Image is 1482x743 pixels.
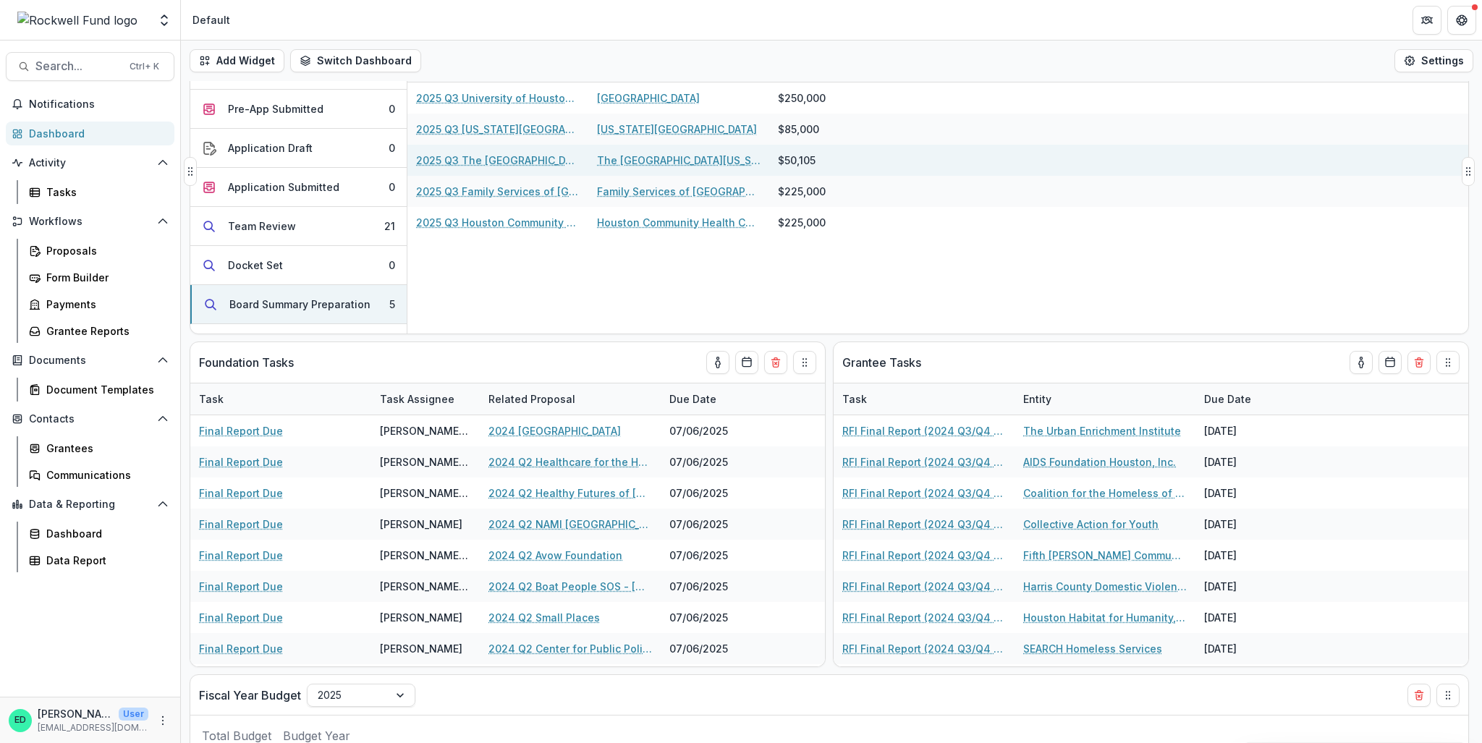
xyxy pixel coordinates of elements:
[1195,383,1304,415] div: Due Date
[488,579,652,594] a: 2024 Q2 Boat People SOS - [GEOGRAPHIC_DATA]
[199,517,283,532] a: Final Report Due
[764,351,787,374] button: Delete card
[1407,684,1431,707] button: Delete card
[488,485,652,501] a: 2024 Q2 Healthy Futures of [US_STATE]
[1195,602,1304,633] div: [DATE]
[842,485,1006,501] a: RFI Final Report (2024 Q3/Q4 Grantees)
[23,292,174,316] a: Payments
[480,383,661,415] div: Related Proposal
[190,129,407,168] button: Application Draft0
[190,391,232,407] div: Task
[23,180,174,204] a: Tasks
[1462,157,1475,186] button: Drag
[228,258,283,273] div: Docket Set
[6,349,174,372] button: Open Documents
[23,239,174,263] a: Proposals
[661,383,769,415] div: Due Date
[127,59,162,75] div: Ctrl + K
[778,122,819,137] div: $85,000
[371,391,463,407] div: Task Assignee
[199,579,283,594] a: Final Report Due
[46,526,163,541] div: Dashboard
[6,493,174,516] button: Open Data & Reporting
[380,641,462,656] div: [PERSON_NAME]
[416,215,580,230] a: 2025 Q3 Houston Community Health Centers (dba Vecino Health Centers)
[199,610,283,625] a: Final Report Due
[661,446,769,477] div: 07/06/2025
[29,98,169,111] span: Notifications
[1379,351,1402,374] button: Calendar
[389,101,395,116] div: 0
[834,383,1015,415] div: Task
[1015,383,1195,415] div: Entity
[6,210,174,233] button: Open Workflows
[1195,415,1304,446] div: [DATE]
[29,157,151,169] span: Activity
[1195,391,1260,407] div: Due Date
[661,477,769,509] div: 07/06/2025
[228,218,296,234] div: Team Review
[29,498,151,511] span: Data & Reporting
[371,383,480,415] div: Task Assignee
[1413,6,1441,35] button: Partners
[1023,579,1187,594] a: Harris County Domestic Violence Coordinating Council
[661,540,769,571] div: 07/06/2025
[190,168,407,207] button: Application Submitted0
[6,151,174,174] button: Open Activity
[842,454,1006,470] a: RFI Final Report (2024 Q3/Q4 Grantees)
[199,548,283,563] a: Final Report Due
[597,122,757,137] a: [US_STATE][GEOGRAPHIC_DATA]
[228,140,313,156] div: Application Draft
[199,423,283,438] a: Final Report Due
[184,157,197,186] button: Drag
[416,90,580,106] a: 2025 Q3 University of Houston Foundation
[842,423,1006,438] a: RFI Final Report (2024 Q3/Q4 Grantees)
[380,517,462,532] div: [PERSON_NAME]
[389,140,395,156] div: 0
[190,90,407,129] button: Pre-App Submitted0
[706,351,729,374] button: toggle-assigned-to-me
[38,706,113,721] p: [PERSON_NAME]
[46,243,163,258] div: Proposals
[6,93,174,116] button: Notifications
[1195,540,1304,571] div: [DATE]
[228,101,323,116] div: Pre-App Submitted
[793,351,816,374] button: Drag
[46,323,163,339] div: Grantee Reports
[199,485,283,501] a: Final Report Due
[380,548,471,563] div: [PERSON_NAME][GEOGRAPHIC_DATA]
[23,463,174,487] a: Communications
[1407,351,1431,374] button: Delete card
[380,423,471,438] div: [PERSON_NAME][GEOGRAPHIC_DATA]
[661,664,769,695] div: 07/06/2025
[1195,446,1304,477] div: [DATE]
[842,579,1006,594] a: RFI Final Report (2024 Q3/Q4 Grantees)
[1195,571,1304,602] div: [DATE]
[46,382,163,397] div: Document Templates
[1195,509,1304,540] div: [DATE]
[416,122,580,137] a: 2025 Q3 [US_STATE][GEOGRAPHIC_DATA]
[416,184,580,199] a: 2025 Q3 Family Services of [GEOGRAPHIC_DATA] and [GEOGRAPHIC_DATA]
[199,354,294,371] p: Foundation Tasks
[190,49,284,72] button: Add Widget
[778,184,826,199] div: $225,000
[597,215,761,230] a: Houston Community Health Centers, Inc.
[389,258,395,273] div: 0
[661,391,725,407] div: Due Date
[1023,454,1176,470] a: AIDS Foundation Houston, Inc.
[842,610,1006,625] a: RFI Final Report (2024 Q3/Q4 Grantees)
[661,633,769,664] div: 07/06/2025
[778,90,826,106] div: $250,000
[190,285,407,324] button: Board Summary Preparation5
[488,641,652,656] a: 2024 Q2 Center for Public Policy Priorities
[842,517,1006,532] a: RFI Final Report (2024 Q3/Q4 Grantees)
[416,153,580,168] a: 2025 Q3 The [GEOGRAPHIC_DATA][US_STATE] at [GEOGRAPHIC_DATA]
[661,415,769,446] div: 07/06/2025
[380,579,471,594] div: [PERSON_NAME][GEOGRAPHIC_DATA]
[38,721,148,734] p: [EMAIL_ADDRESS][DOMAIN_NAME]
[17,12,137,29] img: Rockwell Fund logo
[29,413,151,425] span: Contacts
